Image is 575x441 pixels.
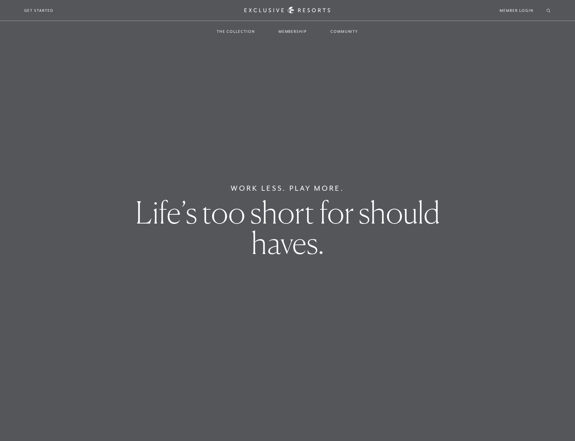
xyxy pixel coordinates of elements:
[24,7,54,14] a: Get Started
[272,22,314,41] a: Membership
[210,22,262,41] a: The Collection
[231,183,344,194] h6: Work Less. Play More.
[101,197,475,258] h1: Life’s too short for should haves.
[500,7,533,14] a: Member Login
[324,22,365,41] a: Community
